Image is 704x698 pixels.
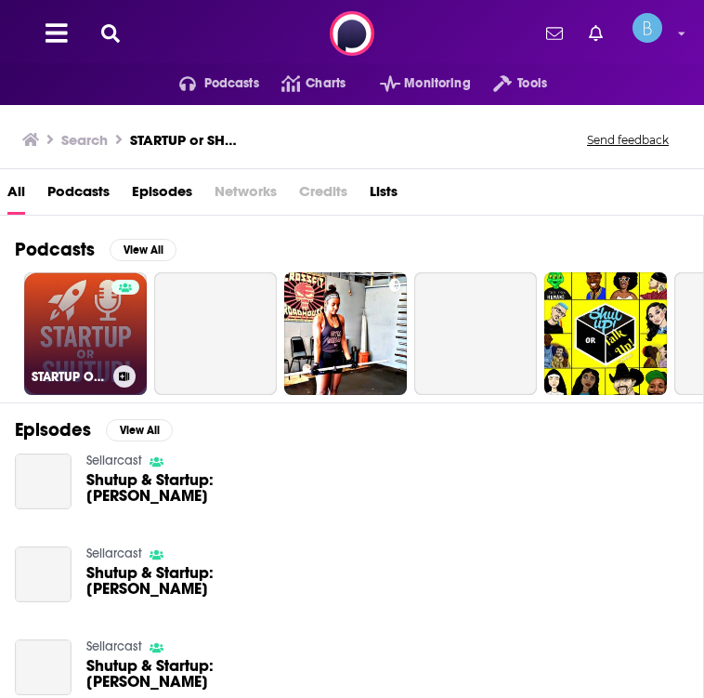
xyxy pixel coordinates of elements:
a: Podcasts [47,177,110,215]
a: Sellarcast [86,453,142,468]
span: Tools [517,71,547,97]
a: EpisodesView All [15,418,173,441]
span: Charts [306,71,345,97]
a: Charts [259,69,345,99]
a: PodcastsView All [15,238,176,261]
h2: Podcasts [15,238,95,261]
span: Shutup & Startup: [PERSON_NAME] [86,658,298,690]
a: Show notifications dropdown [581,18,610,49]
a: Show notifications dropdown [539,18,570,49]
h3: Search [61,131,108,149]
a: Sellarcast [86,546,142,561]
span: Networks [215,177,277,215]
button: View All [110,239,176,261]
a: Shutup & Startup: Matt Hutcheon [15,639,72,696]
a: Episodes [132,177,192,215]
a: STARTUP OR SHUTUP! [24,272,147,395]
span: Monitoring [404,71,470,97]
h3: STARTUP or SHUTUP! [130,131,240,149]
a: Shutup & Startup: Justin Archer [15,454,72,510]
a: Logged in as BLASTmedia [632,13,673,54]
a: Shutup & Startup: Justin Archer [86,472,298,504]
button: open menu [471,69,547,99]
h2: Episodes [15,418,91,441]
button: open menu [358,69,471,99]
a: All [7,177,25,215]
a: Sellarcast [86,639,142,654]
span: Shutup & Startup: [PERSON_NAME] [86,472,298,504]
a: Shutup & Startup: Justin Archer [15,547,72,603]
a: Shutup & Startup: Justin Archer [86,565,298,597]
img: Podchaser - Follow, Share and Rate Podcasts [330,11,374,56]
button: Send feedback [581,132,674,148]
button: open menu [157,69,259,99]
span: Credits [299,177,347,215]
a: Shutup & Startup: Matt Hutcheon [86,658,298,690]
span: Podcasts [204,71,259,97]
a: Lists [370,177,398,215]
span: Logged in as BLASTmedia [632,13,662,43]
img: User Profile [632,13,662,43]
button: View All [106,419,173,441]
h3: STARTUP OR SHUTUP! [32,369,106,385]
span: Shutup & Startup: [PERSON_NAME] [86,565,298,597]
